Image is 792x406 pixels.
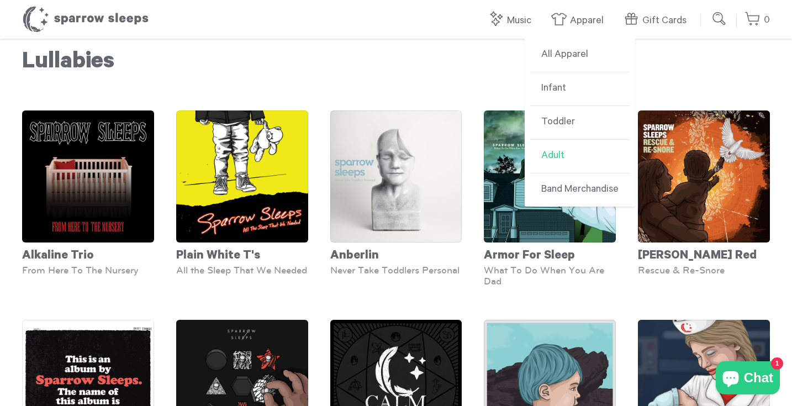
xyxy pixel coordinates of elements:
[530,106,630,140] a: Toddler
[623,9,692,33] a: Gift Cards
[22,265,154,276] div: From Here To The Nursery
[22,110,154,276] a: Alkaline Trio From Here To The Nursery
[22,242,154,265] div: Alkaline Trio
[22,110,154,242] img: SS-FromHereToTheNursery-cover-1600x1600_grande.png
[330,265,462,276] div: Never Take Toddlers Personal
[484,242,616,265] div: Armor For Sleep
[484,110,616,242] img: ArmorForSleep-WhatToDoWhenYouAreDad-Cover-SparrowSleeps_grande.png
[22,50,770,77] h1: Lullabies
[745,8,770,32] a: 0
[176,242,308,265] div: Plain White T's
[638,110,770,276] a: [PERSON_NAME] Red Rescue & Re-Snore
[530,39,630,72] a: All Apparel
[484,265,616,287] div: What To Do When You Are Dad
[712,361,783,397] inbox-online-store-chat: Shopify online store chat
[330,242,462,265] div: Anberlin
[638,265,770,276] div: Rescue & Re-Snore
[530,140,630,173] a: Adult
[22,6,149,33] h1: Sparrow Sleeps
[638,110,770,242] img: AugustBurnsRed-RescueandRe-snore-Cover_1_1_grande.jpg
[484,110,616,287] a: Armor For Sleep What To Do When You Are Dad
[176,110,308,276] a: Plain White T's All the Sleep That We Needed
[530,173,630,207] a: Band Merchandise
[330,110,462,276] a: Anberlin Never Take Toddlers Personal
[176,265,308,276] div: All the Sleep That We Needed
[488,9,537,33] a: Music
[330,110,462,242] img: SS-NeverTakeToddlersPersonal-Cover-1600x1600_grande.png
[530,72,630,106] a: Infant
[638,242,770,265] div: [PERSON_NAME] Red
[551,9,609,33] a: Apparel
[709,8,731,30] input: Submit
[176,110,308,242] img: SparrowSleeps-PlainWhiteT_s-AllTheSleepThatWeNeeded-Cover_grande.png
